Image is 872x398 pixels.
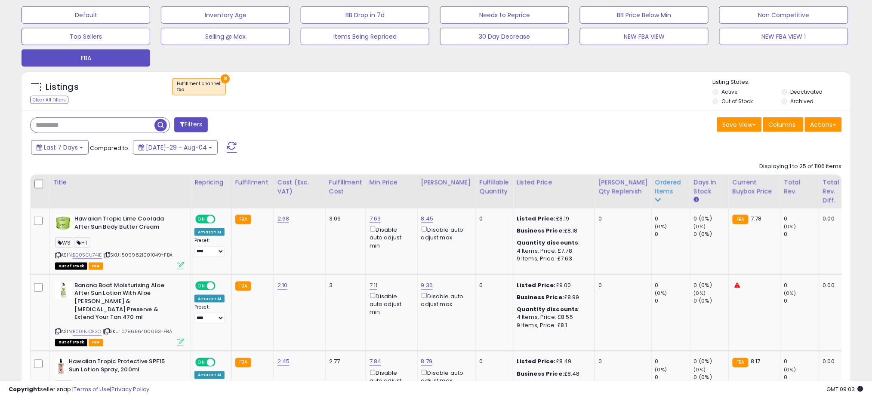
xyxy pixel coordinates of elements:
[103,328,172,335] span: | SKU: 079656400083-FBA
[194,238,225,257] div: Preset:
[784,290,796,297] small: (0%)
[440,28,569,45] button: 30 Day Decrease
[480,178,509,196] div: Fulfillable Quantity
[655,223,667,230] small: (0%)
[235,282,251,291] small: FBA
[655,230,690,238] div: 0
[694,358,729,366] div: 0 (0%)
[517,321,588,329] div: 9 Items, Price: £8.1
[655,367,667,374] small: (0%)
[517,370,564,378] b: Business Price:
[480,358,506,366] div: 0
[784,223,796,230] small: (0%)
[784,215,819,223] div: 0
[69,358,173,376] b: Hawaiian Tropic Protective SPF15 Sun Lotion Spray, 200ml
[517,178,591,187] div: Listed Price
[22,49,150,67] button: FBA
[769,120,796,129] span: Columns
[235,178,270,187] div: Fulfillment
[733,215,749,224] small: FBA
[9,386,149,394] div: seller snap | |
[719,6,848,24] button: Non Competitive
[517,358,556,366] b: Listed Price:
[329,358,359,366] div: 2.77
[517,239,579,247] b: Quantity discounts
[517,370,588,378] div: £8.48
[74,238,90,248] span: HT
[73,251,102,259] a: B005CU74IE
[517,281,556,289] b: Listed Price:
[22,28,150,45] button: Top Sellers
[694,223,706,230] small: (0%)
[580,28,709,45] button: NEW FBA VIEW
[655,178,687,196] div: Ordered Items
[196,216,207,223] span: ON
[517,313,588,321] div: 4 Items, Price: £8.55
[301,6,429,24] button: BB Drop in 7d
[517,255,588,263] div: 9 Items, Price: £7.63
[89,339,103,346] span: FBA
[580,6,709,24] button: BB Price Below Min
[74,385,110,393] a: Terms of Use
[133,140,218,155] button: [DATE]-29 - Aug-04
[823,358,836,366] div: 0.00
[713,78,850,86] p: Listing States:
[421,214,434,223] a: 8.45
[421,368,469,385] div: Disable auto adjust max
[717,117,762,132] button: Save View
[196,282,207,289] span: ON
[74,282,179,324] b: Banana Boat Moisturising Aloe After Sun Lotion With Aloe [PERSON_NAME] & [MEDICAL_DATA] Preserve ...
[823,282,836,289] div: 0.00
[751,214,762,223] span: 7.78
[517,214,556,223] b: Listed Price:
[823,178,839,205] div: Total Rev. Diff.
[55,282,72,299] img: 31fzpQQ9xiL._SL40_.jpg
[517,293,564,301] b: Business Price:
[22,6,150,24] button: Default
[53,178,187,187] div: Title
[370,225,411,250] div: Disable auto adjust min
[194,371,225,379] div: Amazon AI
[277,358,290,366] a: 2.45
[517,239,588,247] div: :
[655,297,690,305] div: 0
[784,297,819,305] div: 0
[194,178,228,187] div: Repricing
[177,87,221,93] div: fba
[370,281,378,290] a: 7.11
[733,178,777,196] div: Current Buybox Price
[55,339,87,346] span: All listings that are currently out of stock and unavailable for purchase on Amazon
[655,290,667,297] small: (0%)
[161,28,290,45] button: Selling @ Max
[421,178,472,187] div: [PERSON_NAME]
[517,227,564,235] b: Business Price:
[55,215,184,269] div: ASIN:
[763,117,804,132] button: Columns
[214,282,228,289] span: OFF
[694,178,725,196] div: Days In Stock
[694,215,729,223] div: 0 (0%)
[214,359,228,366] span: OFF
[177,80,221,93] span: Fulfillment channel :
[733,358,749,367] small: FBA
[235,358,251,367] small: FBA
[598,358,645,366] div: 0
[722,88,738,95] label: Active
[370,178,414,187] div: Min Price
[655,358,690,366] div: 0
[46,81,79,93] h5: Listings
[517,227,588,235] div: £8.18
[517,282,588,289] div: £9.00
[277,214,290,223] a: 2.68
[440,6,569,24] button: Needs to Reprice
[655,282,690,289] div: 0
[74,215,179,233] b: Hawaiian Tropic Lime Coolada After Sun Body Butter Cream
[44,143,78,152] span: Last 7 Days
[784,230,819,238] div: 0
[517,247,588,255] div: 4 Items, Price: £7.78
[694,230,729,238] div: 0 (0%)
[277,281,288,290] a: 2.10
[517,306,588,313] div: :
[146,143,207,152] span: [DATE]-29 - Aug-04
[598,178,648,196] div: [PERSON_NAME] Qty Replenish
